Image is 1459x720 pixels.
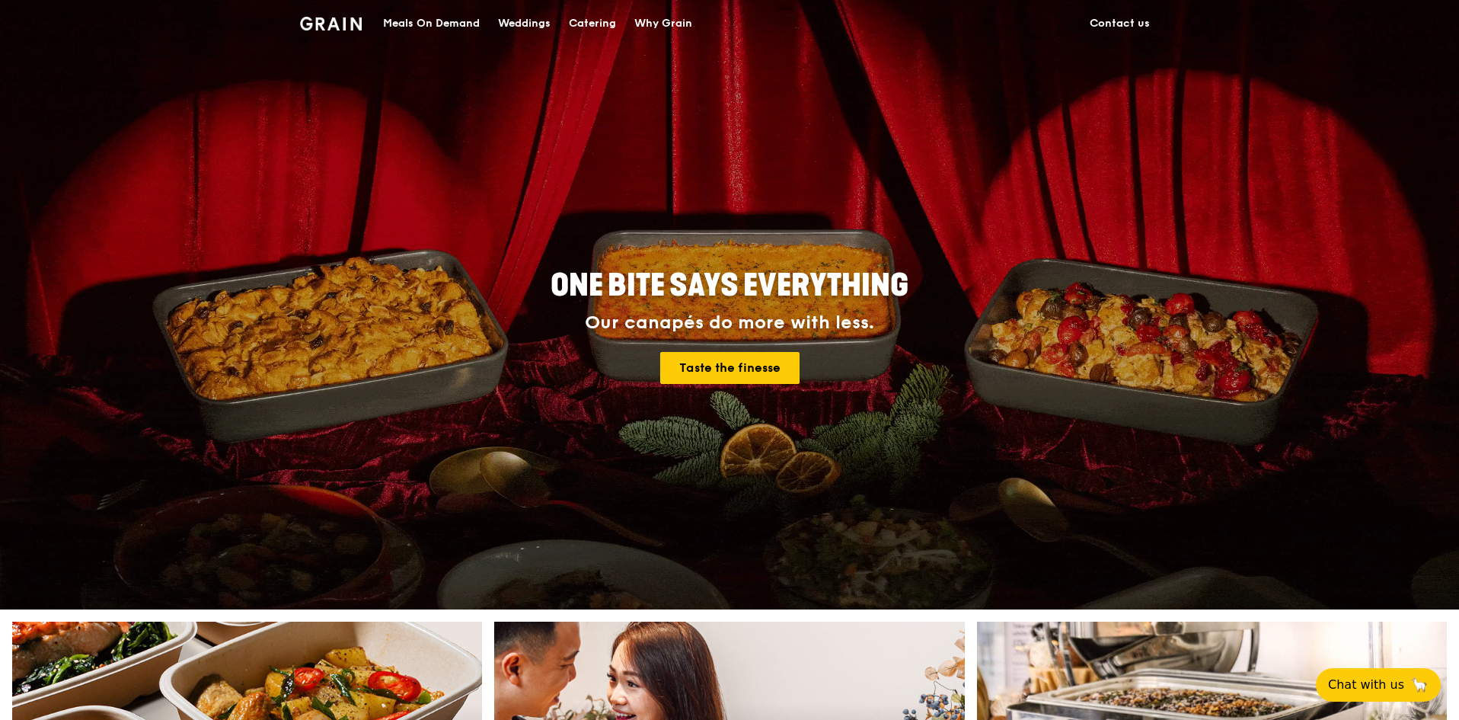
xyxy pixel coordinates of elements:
[489,1,560,46] a: Weddings
[1410,676,1429,694] span: 🦙
[625,1,701,46] a: Why Grain
[551,267,908,304] span: ONE BITE SAYS EVERYTHING
[498,1,551,46] div: Weddings
[383,1,480,46] div: Meals On Demand
[1316,668,1441,702] button: Chat with us🦙
[455,312,1004,334] div: Our canapés do more with less.
[660,352,800,384] a: Taste the finesse
[1328,676,1404,694] span: Chat with us
[569,1,616,46] div: Catering
[300,17,362,30] img: Grain
[560,1,625,46] a: Catering
[634,1,692,46] div: Why Grain
[1081,1,1159,46] a: Contact us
